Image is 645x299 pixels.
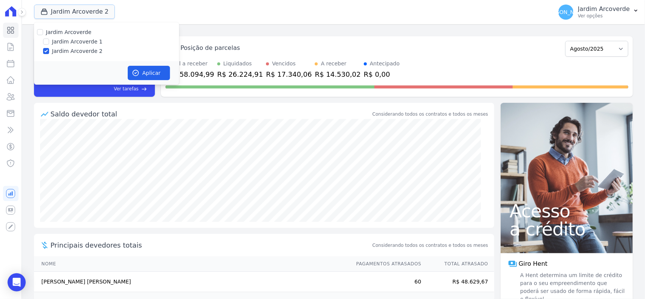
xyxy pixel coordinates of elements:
span: east [142,86,147,92]
span: Ver tarefas [114,85,138,92]
td: R$ 48.629,67 [422,272,494,292]
div: R$ 14.530,02 [315,69,360,79]
td: [PERSON_NAME] [PERSON_NAME] [34,272,349,292]
button: Jardim Arcoverde 2 [34,5,115,19]
label: Jardim Arcoverde 2 [52,47,103,55]
th: Pagamentos Atrasados [349,256,422,272]
span: Acesso [510,202,624,220]
div: R$ 17.340,06 [266,69,312,79]
span: Considerando todos os contratos e todos os meses [373,242,488,249]
div: Posição de parcelas [181,43,240,53]
p: Ver opções [578,13,630,19]
th: Total Atrasado [422,256,494,272]
td: 60 [349,272,422,292]
span: [PERSON_NAME] [544,9,588,15]
div: R$ 0,00 [364,69,400,79]
div: Open Intercom Messenger [8,273,26,291]
div: Total a receber [169,60,214,68]
span: Giro Hent [519,259,548,268]
button: Aplicar [128,66,170,80]
div: R$ 26.224,91 [217,69,263,79]
span: Principais devedores totais [51,240,371,250]
div: Liquidados [223,60,252,68]
p: Jardim Arcoverde [578,5,630,13]
div: Saldo devedor total [51,109,371,119]
label: Jardim Arcoverde [46,29,91,35]
div: A receber [321,60,346,68]
span: a crédito [510,220,624,238]
div: Considerando todos os contratos e todos os meses [373,111,488,118]
div: Vencidos [272,60,295,68]
th: Nome [34,256,349,272]
a: Ver tarefas east [62,85,147,92]
div: R$ 58.094,99 [169,69,214,79]
div: Antecipado [370,60,400,68]
label: Jardim Arcoverde 1 [52,38,103,46]
button: [PERSON_NAME] Jardim Arcoverde Ver opções [552,2,645,23]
